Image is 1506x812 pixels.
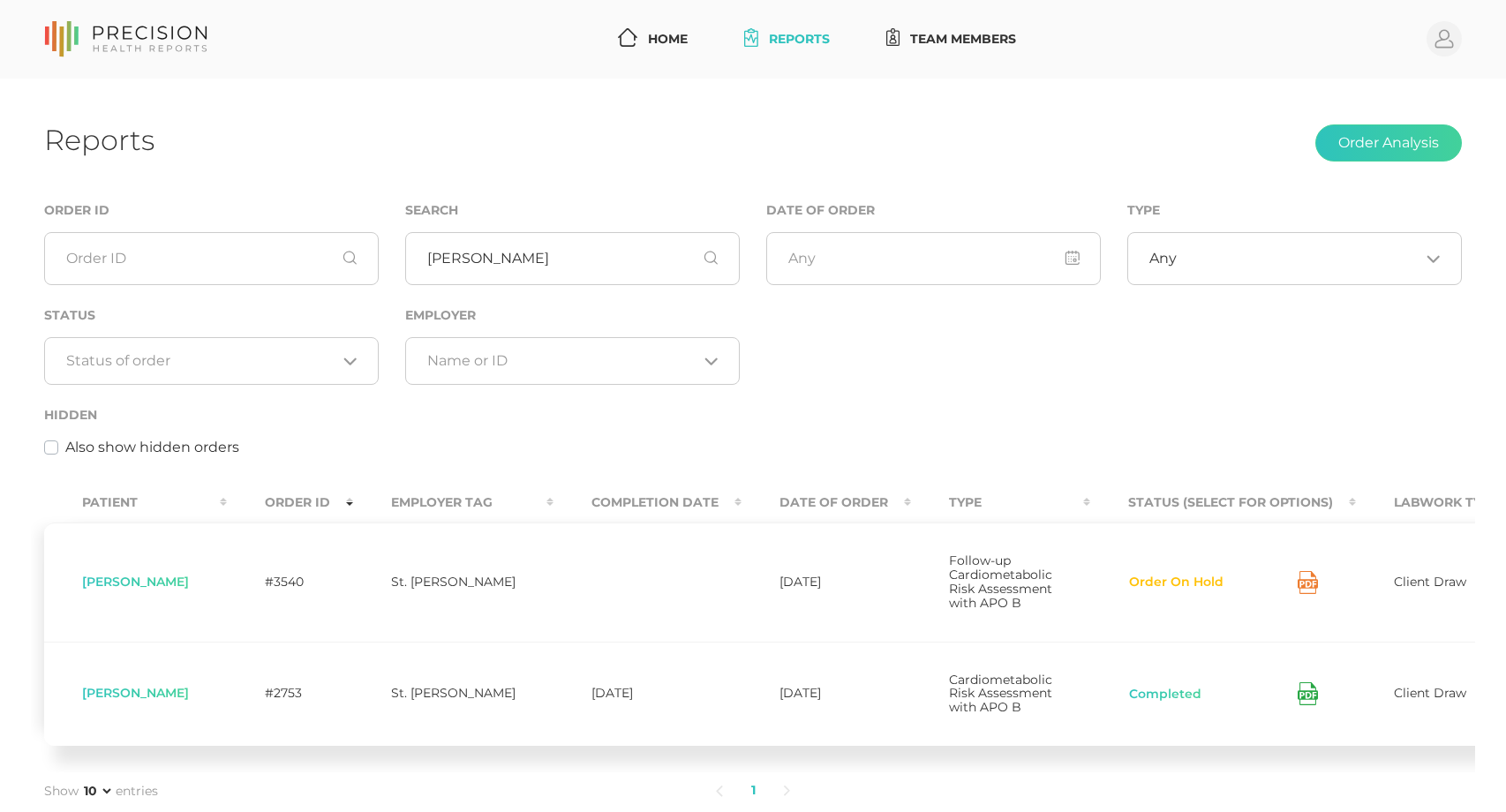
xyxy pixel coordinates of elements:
input: Search for option [66,352,336,370]
label: Order ID [44,203,109,218]
label: Employer [405,308,476,323]
td: [DATE] [742,642,911,747]
th: Order ID : activate to sort column ascending [227,483,353,523]
td: St. [PERSON_NAME] [353,642,553,747]
span: Any [1149,250,1177,267]
th: Employer Tag : activate to sort column ascending [353,483,553,523]
label: Also show hidden orders [65,437,239,458]
input: Search for option [427,352,697,370]
span: Client Draw [1394,685,1466,701]
a: Team Members [879,23,1024,56]
span: Follow-up Cardiometabolic Risk Assessment with APO B [949,553,1052,611]
input: Order ID [44,232,379,285]
span: [PERSON_NAME] [82,685,189,701]
th: Completion Date : activate to sort column ascending [553,483,742,523]
span: Cardiometabolic Risk Assessment with APO B [949,672,1052,716]
td: #3540 [227,523,353,642]
label: Status [44,308,95,323]
label: Date of Order [766,203,875,218]
input: First or Last Name [405,232,740,285]
td: [DATE] [742,523,911,642]
button: Order Analysis [1315,124,1462,162]
div: Search for option [405,337,740,385]
button: Order On Hold [1128,574,1224,591]
label: Show entries [44,782,158,801]
td: #2753 [227,642,353,747]
th: Type : activate to sort column ascending [911,483,1090,523]
a: Home [611,23,695,56]
div: Search for option [44,337,379,385]
td: [DATE] [553,642,742,747]
td: St. [PERSON_NAME] [353,523,553,642]
th: Date Of Order : activate to sort column ascending [742,483,911,523]
label: Hidden [44,408,97,423]
input: Any [766,232,1101,285]
input: Search for option [1177,250,1419,267]
div: Search for option [1127,232,1462,285]
th: Status (Select for Options) : activate to sort column ascending [1090,483,1356,523]
label: Type [1127,203,1160,218]
select: Showentries [80,782,114,800]
span: [PERSON_NAME] [82,574,189,590]
a: Reports [737,23,837,56]
label: Search [405,203,458,218]
button: Completed [1128,686,1202,703]
h1: Reports [44,123,154,157]
th: Patient : activate to sort column ascending [44,483,227,523]
span: Client Draw [1394,574,1466,590]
